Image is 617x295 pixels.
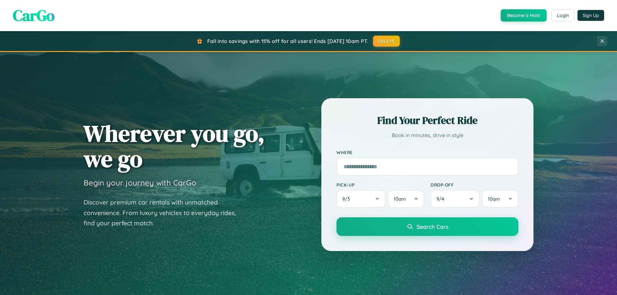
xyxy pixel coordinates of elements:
[501,9,547,22] button: Become a Host
[336,131,518,140] p: Book in minutes, drive in style
[13,5,55,26] span: CarGo
[482,190,518,208] button: 10am
[84,197,244,229] p: Discover premium car rentals with unmatched convenience. From luxury vehicles to everyday rides, ...
[84,121,265,171] h1: Wherever you go, we go
[416,223,448,230] span: Search Cars
[336,150,518,155] label: Where
[336,190,385,208] button: 9/3
[336,113,518,127] h2: Find Your Perfect Ride
[388,190,424,208] button: 10am
[577,10,604,21] button: Sign Up
[373,36,400,47] button: FALL15
[436,196,447,202] span: 9 / 4
[336,182,424,187] label: Pick-up
[551,10,574,21] button: Login
[431,182,518,187] label: Drop-off
[394,196,406,202] span: 10am
[336,217,518,236] button: Search Cars
[488,196,500,202] span: 10am
[84,178,196,187] h3: Begin your journey with CarGo
[342,196,353,202] span: 9 / 3
[207,38,368,44] span: Fall into savings with 15% off for all users! Ends [DATE] 10am PT.
[431,190,479,208] button: 9/4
